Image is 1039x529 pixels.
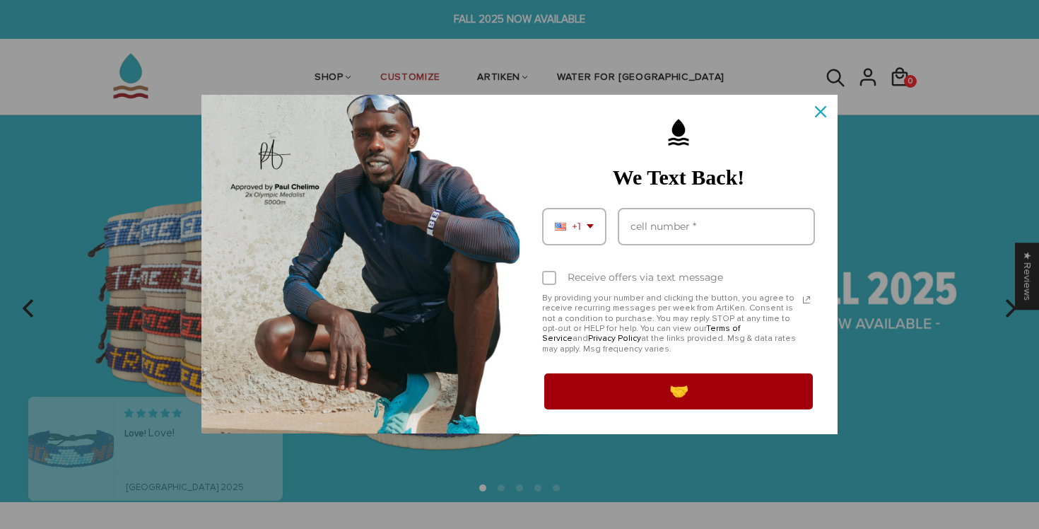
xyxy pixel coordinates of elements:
p: By providing your number and clicking the button, you agree to receive recurring messages per wee... [542,293,798,354]
div: Receive offers via text message [568,272,723,284]
input: Phone number field [618,208,815,245]
a: Read our Privacy Policy [798,291,815,308]
button: Close [804,95,838,129]
a: Terms of Service [542,323,740,344]
a: Privacy Policy [588,333,641,344]
svg: close icon [815,106,826,117]
button: 🤝 [542,371,815,411]
div: Phone number prefix [542,208,606,245]
strong: We Text Back! [613,165,745,189]
svg: link icon [798,291,815,308]
span: +1 [572,221,581,233]
svg: dropdown arrow [587,224,594,228]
